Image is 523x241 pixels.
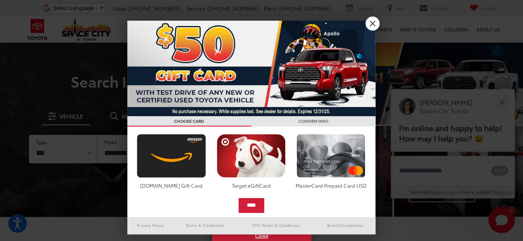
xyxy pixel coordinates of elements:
a: Privacy Policy [127,220,174,230]
img: amazoncard.png [135,134,208,178]
a: Brand Disclaimers [315,220,375,230]
img: targetcard.png [215,134,288,178]
div: Target eGiftCard [215,182,288,189]
img: 53411_top_152338.jpg [127,21,375,116]
img: mastercard.png [294,134,368,178]
h3: CONFIRM INFO [251,116,375,126]
div: [DOMAIN_NAME] Gift Card [135,182,208,189]
a: SMS Terms & Conditions [237,220,315,230]
div: MasterCard Prepaid Card USD [294,182,368,189]
h3: CHOOSE CARD [127,116,251,126]
a: Terms & Conditions [173,220,236,230]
